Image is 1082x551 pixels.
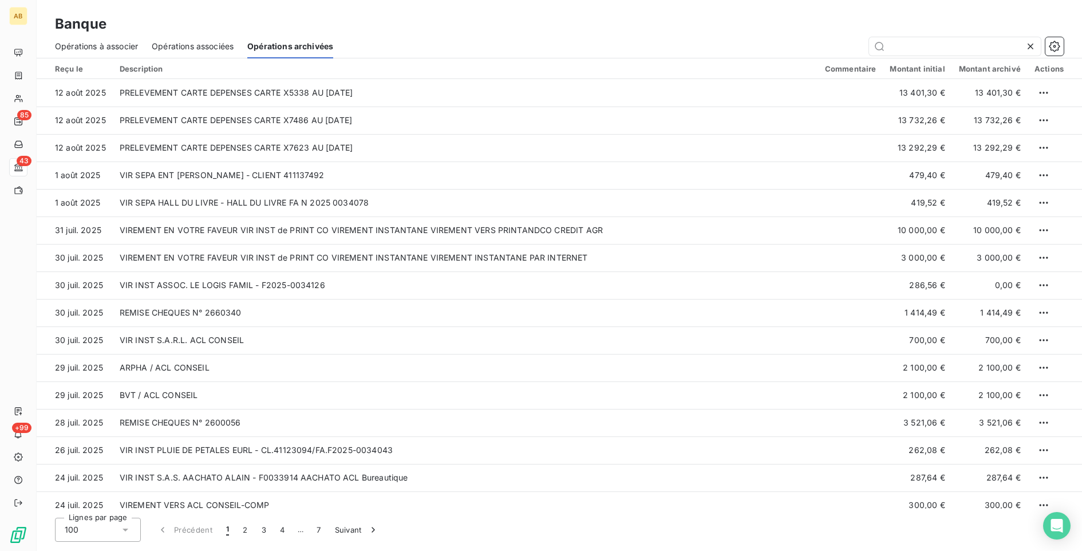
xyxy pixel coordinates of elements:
td: 1 août 2025 [37,162,113,189]
td: ARPHA / ACL CONSEIL [113,354,818,381]
td: VIR SEPA HALL DU LIVRE - HALL DU LIVRE FA N 2025 0034078 [113,189,818,217]
td: 24 juil. 2025 [37,491,113,519]
td: 287,64 € [883,464,951,491]
td: 262,08 € [952,436,1028,464]
td: VIR INST S.A.S. AACHATO ALAIN - F0033914 AACHATO ACL Bureautique [113,464,818,491]
td: 3 000,00 € [883,244,951,271]
div: Actions [1034,64,1064,73]
td: 2 100,00 € [952,381,1028,409]
td: PRELEVEMENT CARTE DEPENSES CARTE X7623 AU [DATE] [113,134,818,162]
td: VIR SEPA ENT [PERSON_NAME] - CLIENT 411137492 [113,162,818,189]
button: 1 [219,518,236,542]
span: Opérations archivées [247,41,333,52]
button: 7 [310,518,327,542]
td: 10 000,00 € [952,217,1028,244]
button: 3 [255,518,273,542]
td: 30 juil. 2025 [37,299,113,326]
span: Opérations associées [152,41,234,52]
a: 43 [9,158,27,176]
td: 3 521,06 € [952,409,1028,436]
button: Suivant [328,518,386,542]
td: 479,40 € [883,162,951,189]
button: Précédent [150,518,219,542]
td: 700,00 € [952,326,1028,354]
button: 2 [236,518,254,542]
td: 28 juil. 2025 [37,409,113,436]
td: 2 100,00 € [883,354,951,381]
button: 4 [273,518,291,542]
span: +99 [12,423,31,433]
a: 85 [9,112,27,131]
span: Opérations à associer [55,41,138,52]
td: 3 521,06 € [883,409,951,436]
td: 30 juil. 2025 [37,326,113,354]
span: 1 [226,524,229,536]
div: Commentaire [825,64,876,73]
td: 262,08 € [883,436,951,464]
span: 43 [17,156,31,166]
td: 3 000,00 € [952,244,1028,271]
td: 300,00 € [883,491,951,519]
td: REMISE CHEQUES N° 2600056 [113,409,818,436]
td: 30 juil. 2025 [37,244,113,271]
td: PRELEVEMENT CARTE DEPENSES CARTE X7486 AU [DATE] [113,107,818,134]
td: VIREMENT EN VOTRE FAVEUR VIR INST de PRINT CO VIREMENT INSTANTANE VIREMENT VERS PRINTANDCO CREDIT... [113,217,818,244]
td: REMISE CHEQUES N° 2660340 [113,299,818,326]
td: 29 juil. 2025 [37,354,113,381]
img: Logo LeanPay [9,526,27,544]
td: 13 401,30 € [883,79,951,107]
td: 12 août 2025 [37,79,113,107]
td: 13 292,29 € [952,134,1028,162]
td: 10 000,00 € [883,217,951,244]
td: 29 juil. 2025 [37,381,113,409]
input: Rechercher [869,37,1041,56]
td: VIR INST PLUIE DE PETALES EURL - CL.41123094/FA.F2025-0034043 [113,436,818,464]
td: 700,00 € [883,326,951,354]
h3: Banque [55,14,106,34]
td: 0,00 € [952,271,1028,299]
td: 13 732,26 € [952,107,1028,134]
div: Reçu le [55,64,106,73]
td: VIREMENT VERS ACL CONSEIL-COMP [113,491,818,519]
td: VIR INST S.A.R.L. ACL CONSEIL [113,326,818,354]
td: 12 août 2025 [37,107,113,134]
div: Open Intercom Messenger [1043,512,1071,540]
span: 100 [65,524,78,536]
div: AB [9,7,27,25]
td: 13 732,26 € [883,107,951,134]
td: 2 100,00 € [952,354,1028,381]
td: 13 401,30 € [952,79,1028,107]
td: 24 juil. 2025 [37,464,113,491]
td: 30 juil. 2025 [37,271,113,299]
span: … [291,521,310,539]
td: 286,56 € [883,271,951,299]
div: Description [120,64,811,73]
span: 85 [17,110,31,120]
td: PRELEVEMENT CARTE DEPENSES CARTE X5338 AU [DATE] [113,79,818,107]
td: VIREMENT EN VOTRE FAVEUR VIR INST de PRINT CO VIREMENT INSTANTANE VIREMENT INSTANTANE PAR INTERNET [113,244,818,271]
td: 1 414,49 € [952,299,1028,326]
td: 300,00 € [952,491,1028,519]
td: 1 août 2025 [37,189,113,217]
td: 13 292,29 € [883,134,951,162]
td: 419,52 € [883,189,951,217]
td: 26 juil. 2025 [37,436,113,464]
td: VIR INST ASSOC. LE LOGIS FAMIL - F2025-0034126 [113,271,818,299]
td: 12 août 2025 [37,134,113,162]
div: Montant archivé [959,64,1021,73]
td: 419,52 € [952,189,1028,217]
div: Montant initial [890,64,945,73]
td: BVT / ACL CONSEIL [113,381,818,409]
td: 287,64 € [952,464,1028,491]
td: 31 juil. 2025 [37,217,113,244]
td: 2 100,00 € [883,381,951,409]
td: 479,40 € [952,162,1028,189]
td: 1 414,49 € [883,299,951,326]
